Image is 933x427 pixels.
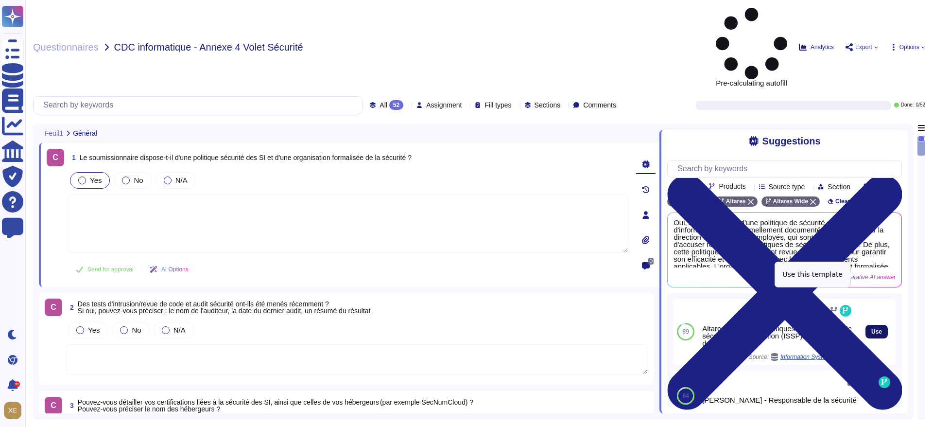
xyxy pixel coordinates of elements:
span: All [380,102,387,108]
span: Le soumissionnaire dispose-t-il d'une politique sécurité des SI et d'une organisation formalisée ... [80,154,412,161]
span: Des tests d'intrusion/revue de code et audit sécurité ont-ils été menés récemment ? Si oui, pouve... [78,300,371,315]
span: Yes [88,326,100,334]
span: Use [871,329,882,335]
span: Send for approval [87,267,134,272]
button: user [2,400,28,421]
span: Export [855,44,872,50]
span: N/A [173,326,186,334]
span: Done: [901,103,914,107]
input: Search by keywords [673,160,901,178]
span: 2 [66,304,74,311]
span: Pre-calculating autofill [716,8,787,87]
span: No [134,176,143,184]
span: Comments [583,102,616,108]
span: Général [73,130,97,137]
span: Yes [90,176,102,184]
div: C [45,299,62,316]
span: 89 [682,329,689,335]
span: CDC informatique - Annexe 4 Volet Sécurité [114,42,303,52]
span: Questionnaires [33,42,99,52]
span: Pouvez-vous détailler vos certifications liées à la sécurité des SI, ainsi que celles de vos hébe... [78,398,473,413]
div: 52 [389,100,403,110]
button: Send for approval [68,260,141,279]
span: N/A [175,176,188,184]
span: 1 [68,154,76,161]
span: 84 [682,393,689,399]
div: C [45,397,62,414]
span: Fill types [484,102,511,108]
span: Analytics [811,44,834,50]
span: 0 [648,258,654,265]
span: 3 [66,402,74,409]
input: Search by keywords [38,97,362,114]
span: 0 / 52 [916,103,925,107]
div: Use this template [775,262,850,287]
span: AI Options [161,267,189,272]
span: Assignment [426,102,462,108]
span: Options [899,44,919,50]
span: Feuil1 [45,130,63,137]
div: C [47,149,64,166]
img: user [4,402,21,419]
button: Analytics [799,43,834,51]
button: Use [865,325,888,338]
div: 9+ [14,381,20,387]
span: Sections [535,102,561,108]
span: No [132,326,141,334]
